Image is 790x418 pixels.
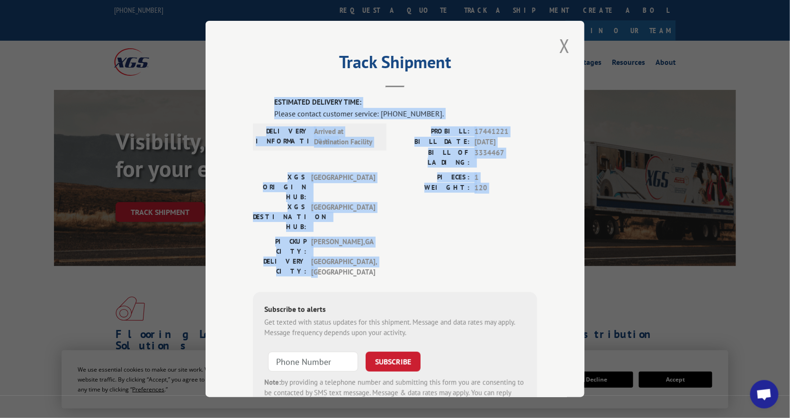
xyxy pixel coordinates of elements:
[253,172,306,202] label: XGS ORIGIN HUB:
[395,183,470,194] label: WEIGHT:
[268,352,358,372] input: Phone Number
[264,378,281,387] strong: Note:
[264,317,526,338] div: Get texted with status updates for this shipment. Message and data rates may apply. Message frequ...
[475,126,537,137] span: 17441221
[475,183,537,194] span: 120
[264,303,526,317] div: Subscribe to alerts
[475,137,537,148] span: [DATE]
[395,126,470,137] label: PROBILL:
[311,257,375,278] span: [GEOGRAPHIC_DATA] , [GEOGRAPHIC_DATA]
[395,137,470,148] label: BILL DATE:
[314,126,378,148] span: Arrived at Destination Facility
[311,172,375,202] span: [GEOGRAPHIC_DATA]
[311,237,375,257] span: [PERSON_NAME] , GA
[366,352,421,372] button: SUBSCRIBE
[311,202,375,232] span: [GEOGRAPHIC_DATA]
[253,237,306,257] label: PICKUP CITY:
[253,202,306,232] label: XGS DESTINATION HUB:
[475,148,537,168] span: 3334467
[274,97,537,108] label: ESTIMATED DELIVERY TIME:
[264,377,526,409] div: by providing a telephone number and submitting this form you are consenting to be contacted by SM...
[253,257,306,278] label: DELIVERY CITY:
[395,172,470,183] label: PIECES:
[750,380,779,409] a: Open chat
[395,148,470,168] label: BILL OF LADING:
[557,33,573,59] button: Close modal
[475,172,537,183] span: 1
[253,55,537,73] h2: Track Shipment
[256,126,309,148] label: DELIVERY INFORMATION:
[274,108,537,119] div: Please contact customer service: [PHONE_NUMBER].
